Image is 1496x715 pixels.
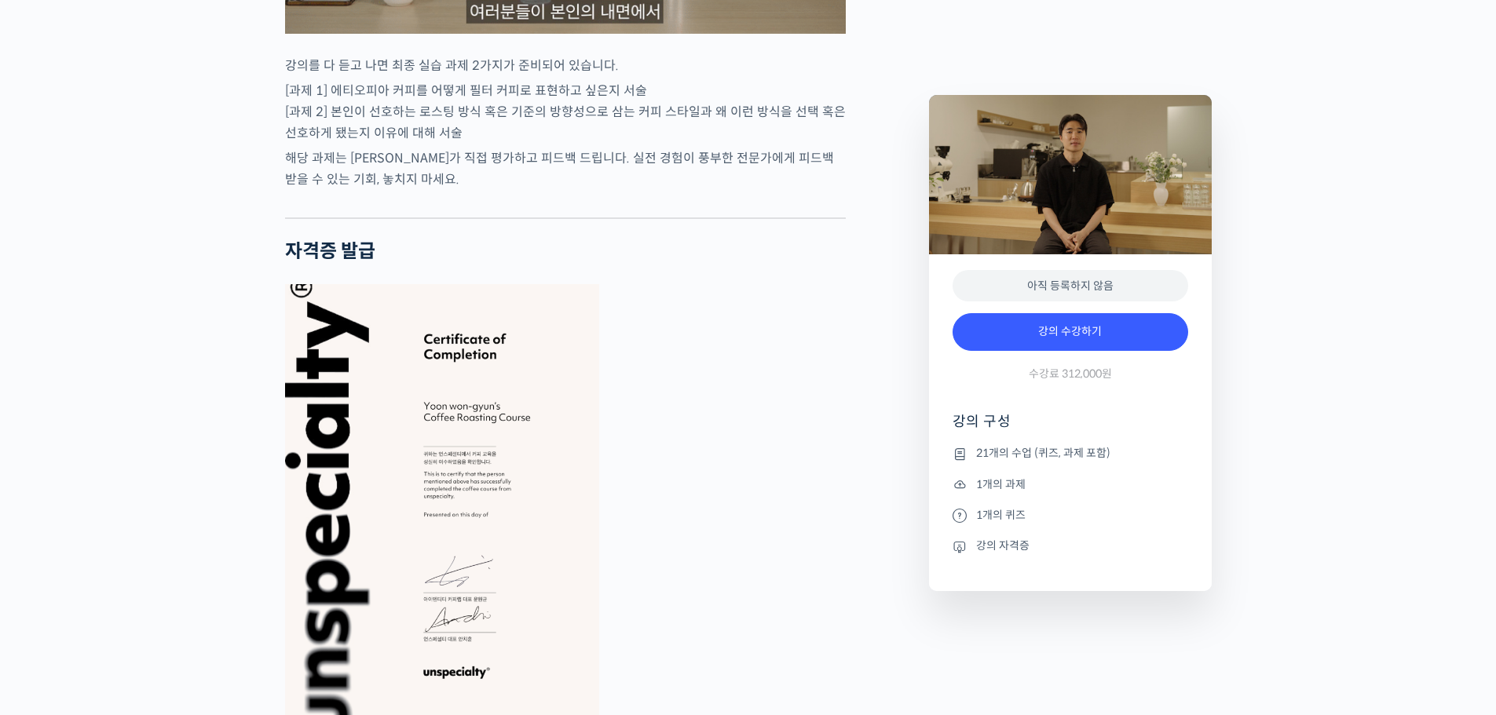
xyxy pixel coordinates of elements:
[953,444,1188,463] li: 21개의 수업 (퀴즈, 과제 포함)
[144,522,163,534] span: 대화
[953,475,1188,494] li: 1개의 과제
[243,521,262,534] span: 설정
[285,55,846,76] p: 강의를 다 듣고 나면 최종 실습 과제 2가지가 준비되어 있습니다.
[104,498,203,537] a: 대화
[1029,367,1112,381] span: 수강료 312,000원
[953,313,1188,351] a: 강의 수강하기
[285,80,846,144] p: [과제 1] 에티오피아 커피를 어떻게 필터 커피로 표현하고 싶은지 서술 [과제 2] 본인이 선호하는 로스팅 방식 혹은 기준의 방향성으로 삼는 커피 스타일과 왜 이런 방식을 선...
[285,148,846,190] p: 해당 과제는 [PERSON_NAME]가 직접 평가하고 피드백 드립니다. 실전 경험이 풍부한 전문가에게 피드백 받을 수 있는 기회, 놓치지 마세요.
[953,412,1188,443] h4: 강의 구성
[953,537,1188,556] li: 강의 자격증
[49,521,59,534] span: 홈
[5,498,104,537] a: 홈
[953,505,1188,524] li: 1개의 퀴즈
[285,239,375,263] strong: 자격증 발급
[953,270,1188,302] div: 아직 등록하지 않음
[203,498,302,537] a: 설정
